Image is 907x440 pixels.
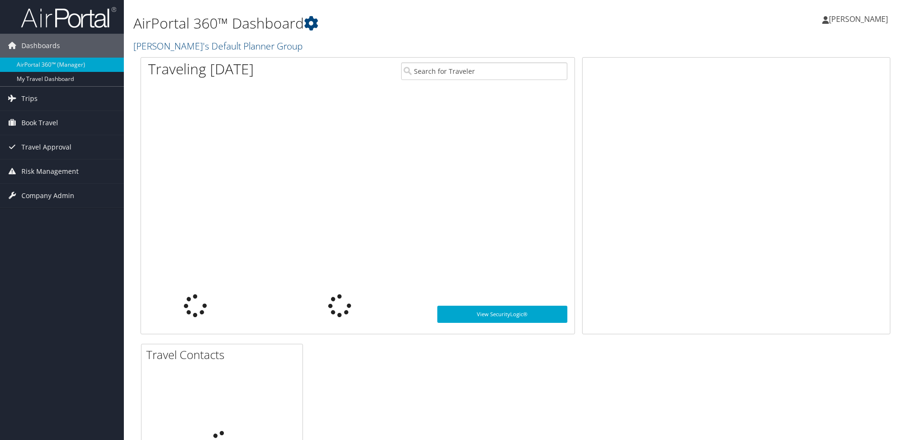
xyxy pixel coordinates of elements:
[21,184,74,208] span: Company Admin
[21,111,58,135] span: Book Travel
[822,5,897,33] a: [PERSON_NAME]
[21,34,60,58] span: Dashboards
[401,62,567,80] input: Search for Traveler
[21,87,38,110] span: Trips
[133,13,643,33] h1: AirPortal 360™ Dashboard
[148,59,254,79] h1: Traveling [DATE]
[133,40,305,52] a: [PERSON_NAME]'s Default Planner Group
[437,306,567,323] a: View SecurityLogic®
[146,347,302,363] h2: Travel Contacts
[21,135,71,159] span: Travel Approval
[21,6,116,29] img: airportal-logo.png
[829,14,888,24] span: [PERSON_NAME]
[21,160,79,183] span: Risk Management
